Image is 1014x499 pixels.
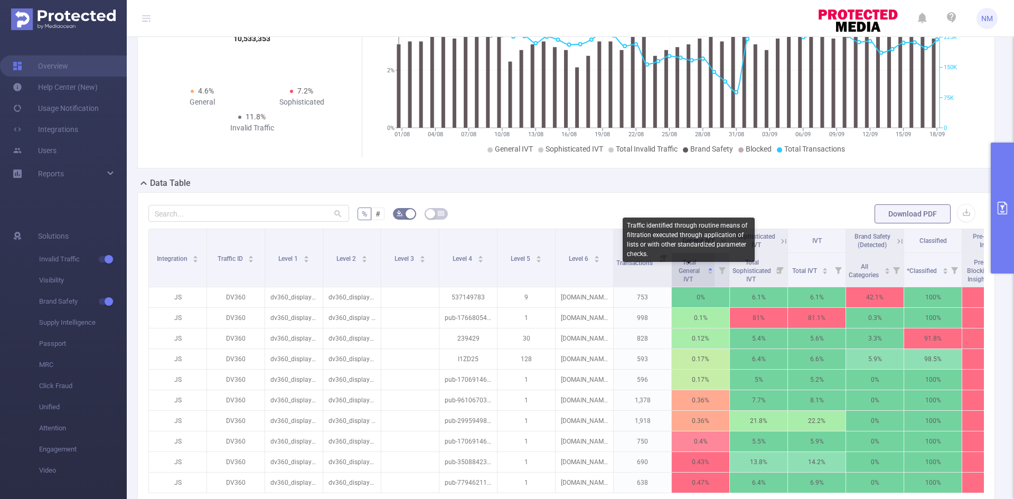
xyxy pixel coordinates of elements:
[439,452,497,472] p: pub-3508842372393391
[556,287,613,307] p: [DOMAIN_NAME]
[497,452,555,472] p: 1
[39,333,127,354] span: Passport
[497,370,555,390] p: 1
[149,349,206,369] p: JS
[438,210,444,216] i: icon: table
[439,349,497,369] p: I1ZD25
[944,95,954,101] tspan: 75K
[788,431,846,451] p: 5.9%
[730,349,787,369] p: 6.4%
[13,140,57,161] a: Users
[762,131,777,138] tspan: 03/09
[439,328,497,349] p: 239429
[536,258,541,261] i: icon: caret-down
[708,266,713,269] i: icon: caret-up
[788,411,846,431] p: 22.2%
[855,233,890,249] span: Brand Safety (Detected)
[967,259,992,283] span: Pre-Blocking Insights
[973,233,1009,249] span: Pre-Blocking Insights
[202,123,302,134] div: Invalid Traffic
[561,131,577,138] tspan: 16/08
[672,473,729,493] p: 0.47%
[707,266,713,272] div: Sort
[730,370,787,390] p: 5%
[822,270,828,273] i: icon: caret-down
[419,254,426,260] div: Sort
[556,308,613,328] p: [DOMAIN_NAME]
[39,312,127,333] span: Supply Intelligence
[497,411,555,431] p: 1
[728,131,744,138] tspan: 31/08
[419,254,425,257] i: icon: caret-up
[672,370,729,390] p: 0.17%
[846,473,904,493] p: 0%
[546,145,603,153] span: Sophisticated IVT
[595,131,610,138] tspan: 19/08
[387,125,395,131] tspan: 0%
[207,308,265,328] p: DV360
[39,375,127,397] span: Click Fraud
[323,287,381,307] p: dv360_display_rt [1014634825]
[556,328,613,349] p: [DOMAIN_NAME]
[39,354,127,375] span: MRC
[614,287,671,307] p: 753
[904,390,962,410] p: 100%
[361,254,368,260] div: Sort
[323,308,381,328] p: dv360_display [1015939841]
[672,308,729,328] p: 0.1%
[784,145,845,153] span: Total Transactions
[822,266,828,272] div: Sort
[672,411,729,431] p: 0.36%
[265,390,323,410] p: dv360_display_ny_sports [22472154437]
[303,258,309,261] i: icon: caret-down
[896,131,911,138] tspan: 15/09
[904,308,962,328] p: 100%
[812,237,822,244] span: IVT
[149,390,206,410] p: JS
[495,145,533,153] span: General IVT
[39,291,127,312] span: Brand Safety
[715,253,729,287] i: Filter menu
[39,249,127,270] span: Invalid Traffic
[13,119,78,140] a: Integrations
[497,349,555,369] p: 128
[795,131,811,138] tspan: 06/09
[944,125,947,131] tspan: 0
[497,328,555,349] p: 30
[207,452,265,472] p: DV360
[461,131,476,138] tspan: 07/08
[265,473,323,493] p: dv360_display_ny_arts [22475607277]
[11,8,116,30] img: Protected Media
[556,349,613,369] p: [DOMAIN_NAME]
[497,287,555,307] p: 9
[477,258,483,261] i: icon: caret-down
[556,431,613,451] p: [DOMAIN_NAME]
[846,431,904,451] p: 0%
[39,439,127,460] span: Engagement
[690,145,733,153] span: Brand Safety
[13,98,99,119] a: Usage Notification
[708,270,713,273] i: icon: caret-down
[323,452,381,472] p: dv360_display_rt [1014634825]
[904,473,962,493] p: 100%
[439,411,497,431] p: pub-2995949807212160
[153,97,252,108] div: General
[207,287,265,307] p: DV360
[149,287,206,307] p: JS
[265,287,323,307] p: dv360_display_rt_brand [20596137810]
[788,287,846,307] p: 6.1%
[246,112,266,121] span: 11.8%
[439,308,497,328] p: pub-1766805469808808
[662,131,677,138] tspan: 25/08
[695,131,710,138] tspan: 28/08
[511,255,532,262] span: Level 5
[13,55,68,77] a: Overview
[746,145,772,153] span: Blocked
[148,205,349,222] input: Search...
[594,258,599,261] i: icon: caret-down
[427,131,443,138] tspan: 04/08
[730,390,787,410] p: 7.7%
[884,266,890,272] div: Sort
[831,253,846,287] i: Filter menu
[788,308,846,328] p: 81.1%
